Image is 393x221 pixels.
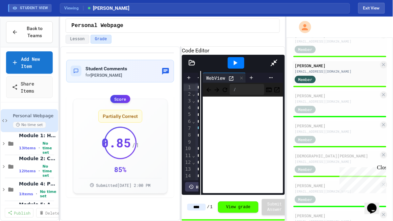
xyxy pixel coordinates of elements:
[40,190,57,198] span: No time set
[110,95,130,103] div: Score
[298,137,312,143] span: Member
[43,141,57,155] span: No time set
[298,76,312,82] span: Member
[71,22,123,30] span: Personal Webpage
[207,204,210,210] span: /
[295,93,379,99] div: [PERSON_NAME]
[85,72,127,78] div: for
[91,73,122,78] span: [PERSON_NAME]
[295,69,379,74] div: [EMAIL_ADDRESS][DOMAIN_NAME]
[6,51,53,74] a: Add New Item
[101,136,131,149] span: 0.85
[295,39,379,44] div: [EMAIL_ADDRESS][DOMAIN_NAME]
[292,19,313,35] div: My Account
[295,63,379,69] div: [PERSON_NAME]
[295,159,379,164] div: [EMAIL_ADDRESS][DOMAIN_NAME]
[96,182,150,188] span: Submitted [DATE] 2:00 PM
[39,168,40,174] span: •
[365,194,386,214] iframe: chat widget
[87,5,129,12] span: [PERSON_NAME]
[295,182,379,189] div: [PERSON_NAME]
[298,166,312,172] span: Member
[103,113,138,120] span: Partially Correct
[6,21,53,43] button: Back to Teams
[85,66,127,71] span: Student Comments
[20,5,48,11] span: STUDENT VIEW
[298,46,312,52] span: Member
[19,192,33,196] span: 1 items
[91,35,112,44] button: Grade
[6,76,53,98] a: Share Items
[295,123,379,129] div: [PERSON_NAME]
[298,196,312,202] span: Member
[13,113,57,119] span: Personal Webpage
[19,181,57,187] span: Module 4: Portfolio
[295,189,379,194] div: [EMAIL_ADDRESS][DOMAIN_NAME]
[19,169,36,173] span: 12 items
[13,122,46,128] span: No time set
[262,199,287,215] button: Submit Answer
[132,140,139,150] span: / 1
[358,3,385,14] button: Exit student view
[36,191,37,197] span: •
[19,201,57,207] span: Module 5: Advanced HTML/CSS
[337,165,386,193] iframe: chat widget
[114,165,126,174] div: 85 %
[295,99,379,104] div: [EMAIL_ADDRESS][DOMAIN_NAME]
[218,201,259,213] button: View grade
[182,47,285,55] h6: Code Editor
[5,208,33,218] a: Publish
[36,208,63,218] a: Delete
[43,164,57,178] span: No time set
[210,204,213,210] span: 1
[19,146,36,150] span: 13 items
[19,155,57,162] span: Module 2: CSS
[19,132,57,139] span: Module 1: HTML
[295,153,379,159] div: [DEMOGRAPHIC_DATA][PERSON_NAME]
[298,106,312,113] span: Member
[295,129,379,134] div: [EMAIL_ADDRESS][DOMAIN_NAME]
[3,3,47,43] div: Chat with us now!Close
[66,35,89,44] button: Lesson
[267,202,282,213] span: Submit Answer
[39,145,40,151] span: •
[295,213,379,219] div: [PERSON_NAME]
[64,5,83,11] span: Viewing
[22,25,47,39] span: Back to Teams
